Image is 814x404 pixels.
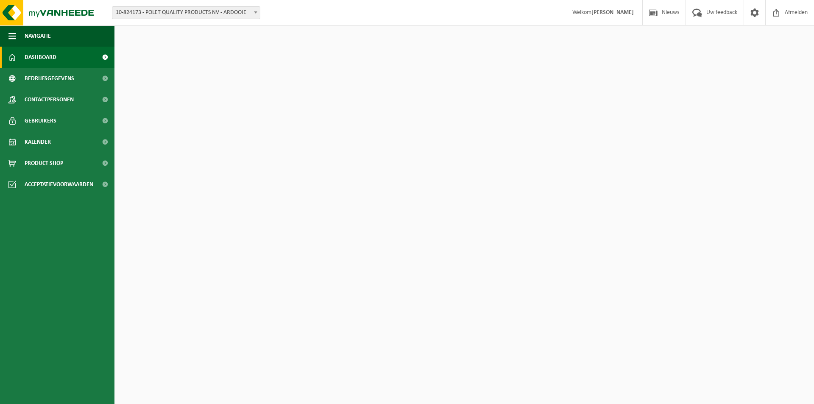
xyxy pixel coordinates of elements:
[25,89,74,110] span: Contactpersonen
[25,153,63,174] span: Product Shop
[25,174,93,195] span: Acceptatievoorwaarden
[25,131,51,153] span: Kalender
[25,47,56,68] span: Dashboard
[591,9,634,16] strong: [PERSON_NAME]
[25,25,51,47] span: Navigatie
[112,7,260,19] span: 10-824173 - POLET QUALITY PRODUCTS NV - ARDOOIE
[112,6,260,19] span: 10-824173 - POLET QUALITY PRODUCTS NV - ARDOOIE
[25,68,74,89] span: Bedrijfsgegevens
[25,110,56,131] span: Gebruikers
